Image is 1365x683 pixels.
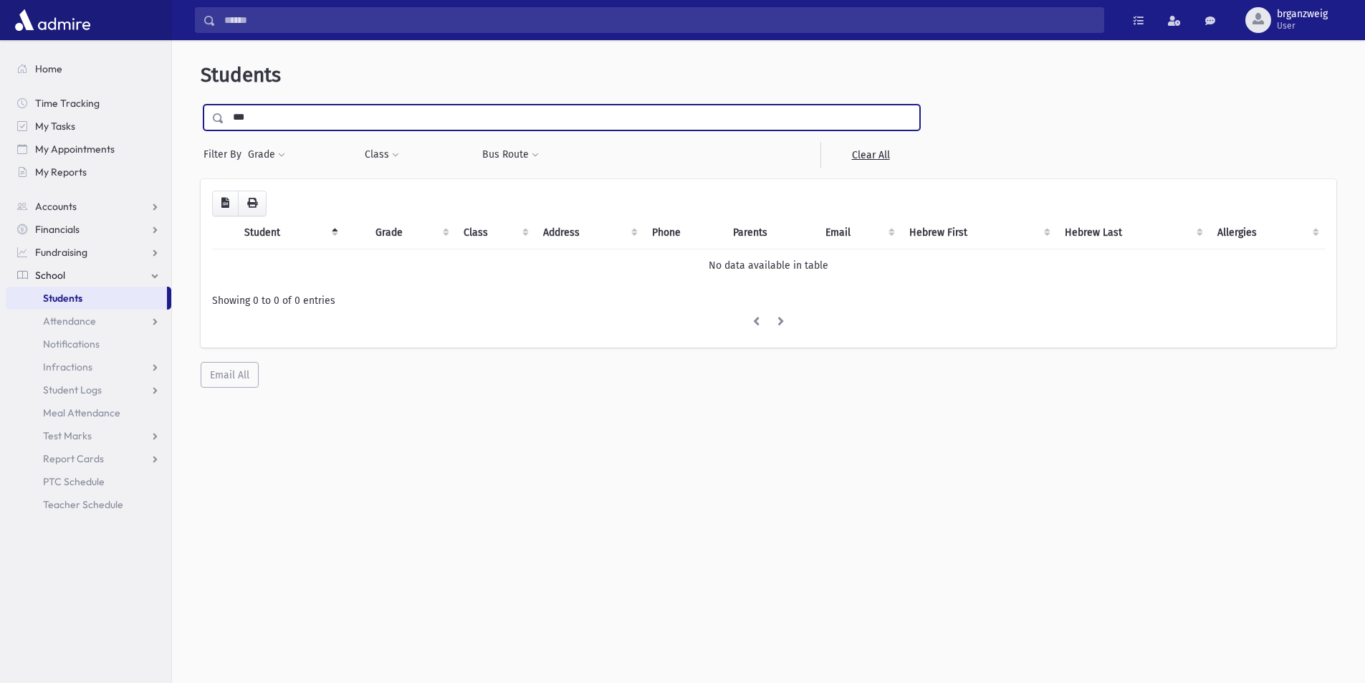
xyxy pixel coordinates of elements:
[6,161,171,183] a: My Reports
[6,333,171,355] a: Notifications
[35,200,77,213] span: Accounts
[212,249,1325,282] td: No data available in table
[201,63,281,87] span: Students
[1277,20,1328,32] span: User
[43,383,102,396] span: Student Logs
[35,120,75,133] span: My Tasks
[43,498,123,511] span: Teacher Schedule
[6,470,171,493] a: PTC Schedule
[43,452,104,465] span: Report Cards
[6,115,171,138] a: My Tasks
[43,429,92,442] span: Test Marks
[6,355,171,378] a: Infractions
[43,338,100,350] span: Notifications
[482,142,540,168] button: Bus Route
[367,216,454,249] th: Grade: activate to sort column ascending
[1056,216,1210,249] th: Hebrew Last: activate to sort column ascending
[35,246,87,259] span: Fundraising
[35,223,80,236] span: Financials
[6,57,171,80] a: Home
[6,310,171,333] a: Attendance
[35,269,65,282] span: School
[43,360,92,373] span: Infractions
[201,362,259,388] button: Email All
[238,191,267,216] button: Print
[212,293,1325,308] div: Showing 0 to 0 of 0 entries
[901,216,1055,249] th: Hebrew First: activate to sort column ascending
[43,292,82,305] span: Students
[820,142,920,168] a: Clear All
[216,7,1103,33] input: Search
[6,287,167,310] a: Students
[6,241,171,264] a: Fundraising
[6,493,171,516] a: Teacher Schedule
[6,424,171,447] a: Test Marks
[6,401,171,424] a: Meal Attendance
[1209,216,1325,249] th: Allergies: activate to sort column ascending
[43,475,105,488] span: PTC Schedule
[11,6,94,34] img: AdmirePro
[6,138,171,161] a: My Appointments
[35,143,115,156] span: My Appointments
[6,195,171,218] a: Accounts
[6,92,171,115] a: Time Tracking
[35,62,62,75] span: Home
[247,142,286,168] button: Grade
[43,315,96,328] span: Attendance
[455,216,535,249] th: Class: activate to sort column ascending
[1277,9,1328,20] span: brganzweig
[236,216,344,249] th: Student: activate to sort column descending
[212,191,239,216] button: CSV
[203,147,247,162] span: Filter By
[535,216,643,249] th: Address: activate to sort column ascending
[724,216,817,249] th: Parents
[43,406,120,419] span: Meal Attendance
[6,378,171,401] a: Student Logs
[6,218,171,241] a: Financials
[364,142,400,168] button: Class
[35,97,100,110] span: Time Tracking
[35,166,87,178] span: My Reports
[6,264,171,287] a: School
[6,447,171,470] a: Report Cards
[643,216,724,249] th: Phone
[817,216,901,249] th: Email: activate to sort column ascending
